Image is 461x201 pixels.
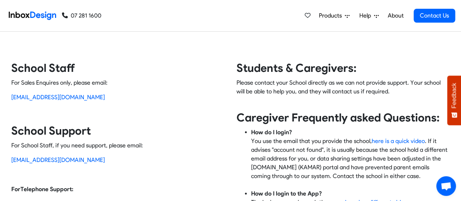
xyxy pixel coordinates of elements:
strong: Telephone Support: [20,186,73,193]
p: For Sales Enquires only, please email: [11,78,225,87]
a: 07 281 1600 [62,11,101,20]
button: Feedback - Show survey [447,76,461,125]
strong: Students & Caregivers: [237,61,356,75]
a: Open chat [436,176,456,196]
strong: School Support [11,124,91,138]
strong: How do I login? [251,129,292,136]
span: Help [359,11,374,20]
strong: Caregiver Frequently asked Questions: [237,111,439,124]
span: Feedback [451,83,457,108]
strong: School Staff [11,61,75,75]
a: Contact Us [414,9,455,23]
span: Products [319,11,345,20]
a: About [386,8,406,23]
a: [EMAIL_ADDRESS][DOMAIN_NAME] [11,94,105,101]
a: here is a quick video [372,138,425,144]
p: Please contact your School directly as we can not provide support. Your school will be able to he... [237,78,450,105]
strong: How do I login to the App? [251,190,322,197]
a: [EMAIL_ADDRESS][DOMAIN_NAME] [11,156,105,163]
a: Help [356,8,382,23]
p: For School Staff, if you need support, please email: [11,141,225,150]
a: Products [316,8,352,23]
strong: For [11,186,20,193]
li: You use the email that you provide the school, . If it advises "account not found", it is usually... [251,128,450,189]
